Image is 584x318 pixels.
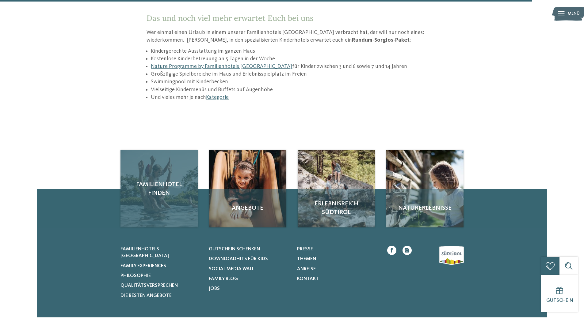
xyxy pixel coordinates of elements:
li: für Kinder zwischen 3 und 6 sowie 7 und 14 Jahren [151,63,437,70]
span: Gutschein [546,298,573,303]
a: Familienhotels [GEOGRAPHIC_DATA] [120,246,201,260]
span: Qualitätsversprechen [120,283,178,288]
span: Familienhotel finden [127,180,192,197]
span: Family Experiences [120,264,166,268]
span: Anreise [297,267,316,271]
span: Family Blog [209,276,238,281]
span: Social Media Wall [209,267,254,271]
a: Presse [297,246,378,253]
a: Jobs [209,285,289,292]
li: Kindergerechte Ausstattung im ganzen Haus [151,47,437,55]
a: Kategorie [206,95,229,100]
img: Kinderhotel in Südtirol für Spiel, Spaß und Action [298,150,375,227]
span: Kontakt [297,276,319,281]
li: Vielseitige Kindermenüs und Buffets auf Augenhöhe [151,86,437,94]
span: Themen [297,256,316,261]
span: Naturerlebnisse [392,204,457,212]
li: Großzügige Spielbereiche im Haus und Erlebnisspielplatz im Freien [151,70,437,78]
a: Kontakt [297,275,378,282]
span: Jobs [209,286,220,291]
strong: Rundum-Sorglos-Paket [352,37,410,43]
a: Philosophie [120,272,201,279]
span: Downloadhits für Kids [209,256,268,261]
a: Nature Programme by Familienhotels [GEOGRAPHIC_DATA] [151,64,292,69]
li: Und vieles mehr je nach [151,94,437,101]
a: Anreise [297,266,378,272]
span: Erlebnisreich Südtirol [304,200,369,217]
a: Qualitätsversprechen [120,282,201,289]
a: Family Experiences [120,263,201,269]
a: Kinderhotel in Südtirol für Spiel, Spaß und Action Erlebnisreich Südtirol [298,150,375,227]
span: Presse [297,247,313,252]
li: Swimmingpool mit Kinderbecken [151,78,437,86]
a: Gutschein schenken [209,246,289,253]
img: Kinderhotel in Südtirol für Spiel, Spaß und Action [209,150,286,227]
img: Kinderhotel in Südtirol für Spiel, Spaß und Action [386,150,464,227]
a: Kinderhotel in Südtirol für Spiel, Spaß und Action Familienhotel finden [120,150,198,227]
span: Gutschein schenken [209,247,260,252]
span: Angebote [215,204,280,212]
a: Family Blog [209,275,289,282]
span: Familienhotels [GEOGRAPHIC_DATA] [120,247,169,258]
a: Gutschein [541,275,578,312]
a: Kinderhotel in Südtirol für Spiel, Spaß und Action Angebote [209,150,286,227]
a: Social Media Wall [209,266,289,272]
a: Kinderhotel in Südtirol für Spiel, Spaß und Action Naturerlebnisse [386,150,464,227]
a: Downloadhits für Kids [209,256,289,262]
p: Wer einmal einen Urlaub in einem unserer Familienhotels [GEOGRAPHIC_DATA] verbracht hat, der will... [147,29,438,44]
span: Philosophie [120,273,151,278]
a: Themen [297,256,378,262]
li: Kostenlose Kinderbetreuung an 5 Tagen in der Woche [151,55,437,63]
span: Das und noch viel mehr erwartet Euch bei uns [147,13,314,23]
span: Die besten Angebote [120,293,172,298]
a: Die besten Angebote [120,292,201,299]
